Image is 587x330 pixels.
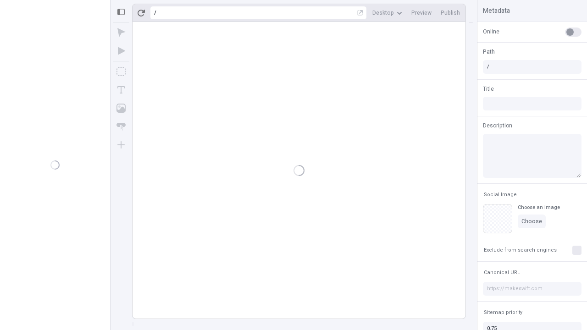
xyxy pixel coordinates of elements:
span: Desktop [372,9,394,16]
span: Title [483,85,494,93]
button: Button [113,118,129,135]
button: Choose [518,214,546,228]
span: Choose [521,218,542,225]
span: Social Image [484,191,517,198]
button: Exclude from search engines [482,245,559,256]
button: Box [113,63,129,80]
span: Exclude from search engines [484,247,557,253]
span: Description [483,121,512,130]
span: Publish [441,9,460,16]
button: Canonical URL [482,267,522,278]
div: Choose an image [518,204,560,211]
button: Desktop [369,6,406,20]
button: Text [113,82,129,98]
span: Canonical URL [484,269,520,276]
input: https://makeswift.com [483,282,581,296]
button: Sitemap priority [482,307,524,318]
button: Preview [408,6,435,20]
span: Online [483,27,499,36]
button: Image [113,100,129,116]
span: Preview [411,9,432,16]
span: Path [483,48,495,56]
span: Sitemap priority [484,309,522,316]
div: / [154,9,156,16]
button: Social Image [482,189,519,200]
button: Publish [437,6,464,20]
